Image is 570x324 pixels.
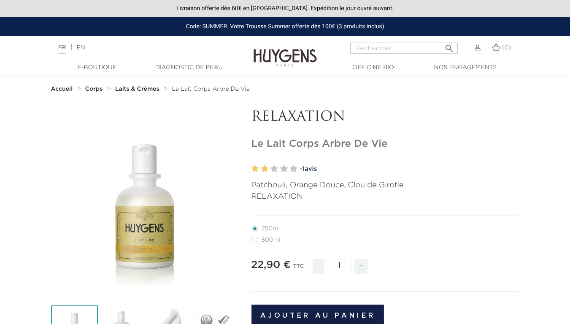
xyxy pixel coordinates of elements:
label: 250ml [251,225,290,232]
strong: Laits & Crèmes [115,86,159,92]
span: 1 [302,166,305,172]
span: 22,90 € [251,260,291,270]
strong: Accueil [51,86,73,92]
p: Patchouli, Orange Douce, Clou de Girofle [251,180,519,191]
div: TTC [293,257,304,280]
a: Officine Bio [331,63,416,72]
label: 3 [270,163,278,175]
a: Nos engagements [423,63,508,72]
a: E-Boutique [55,63,139,72]
a: -1avis [300,163,519,175]
input: Quantité [327,259,352,273]
img: Huygens [254,35,317,68]
h1: Le Lait Corps Arbre De Vie [251,138,519,150]
input: Rechercher [350,43,458,54]
label: 2 [261,163,268,175]
span: (0) [502,45,511,51]
a: Diagnostic de peau [147,63,231,72]
label: 5 [290,163,297,175]
label: 1 [251,163,259,175]
a: Accueil [51,86,75,92]
span: - [313,259,324,274]
a: FR [58,45,66,54]
a: Corps [85,86,105,92]
p: RELAXATION [251,109,519,125]
a: Laits & Crèmes [115,86,162,92]
p: RELAXATION [251,191,519,202]
div: | [54,43,231,53]
span: + [354,259,368,274]
label: 4 [280,163,288,175]
label: 500ml [251,237,291,243]
button:  [442,40,457,51]
a: EN [76,45,85,51]
i:  [444,41,454,51]
a: Le Lait Corps Arbre De Vie [172,86,250,92]
strong: Corps [85,86,103,92]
